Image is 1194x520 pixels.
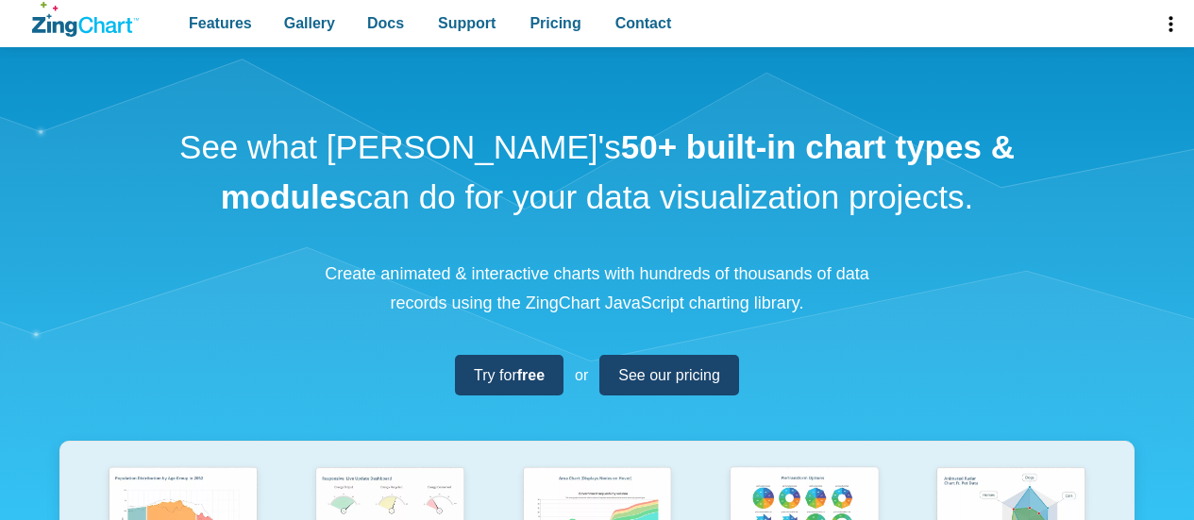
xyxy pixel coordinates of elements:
[530,10,580,36] span: Pricing
[32,2,139,37] a: ZingChart Logo. Click to return to the homepage
[438,10,496,36] span: Support
[474,362,545,388] span: Try for
[618,362,720,388] span: See our pricing
[599,355,739,395] a: See our pricing
[221,128,1015,215] strong: 50+ built-in chart types & modules
[367,10,404,36] span: Docs
[314,260,881,317] p: Create animated & interactive charts with hundreds of thousands of data records using the ZingCha...
[189,10,252,36] span: Features
[615,10,672,36] span: Contact
[173,123,1022,222] h1: See what [PERSON_NAME]'s can do for your data visualization projects.
[517,367,545,383] strong: free
[455,355,563,395] a: Try forfree
[575,362,588,388] span: or
[284,10,335,36] span: Gallery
